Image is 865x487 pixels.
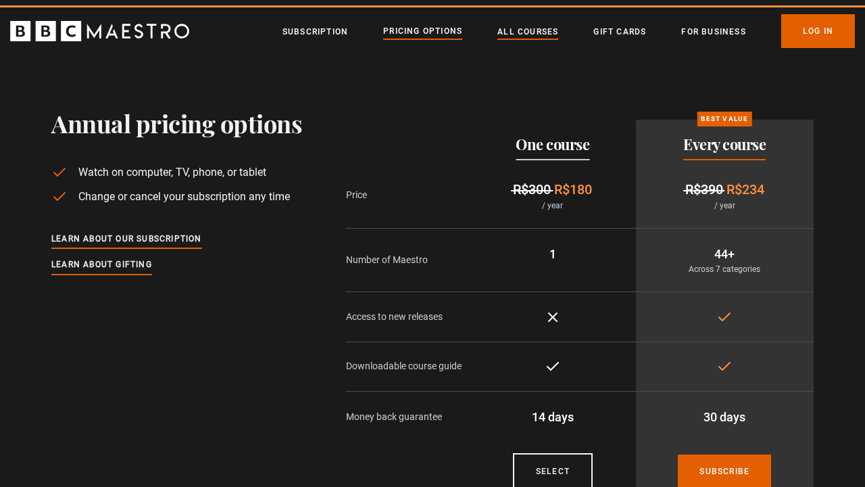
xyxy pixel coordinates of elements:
[516,136,589,152] h2: One course
[554,181,592,198] span: R$180
[685,181,723,198] span: R$390
[647,200,803,212] p: / year
[346,188,469,202] p: Price
[282,25,348,39] a: Subscription
[480,200,624,212] p: / year
[51,189,302,205] li: Change or cancel your subscription any time
[681,25,745,39] a: For business
[51,109,302,137] h1: Annual pricing options
[480,245,624,263] p: 1
[726,181,764,198] span: R$234
[346,310,469,324] p: Access to new releases
[697,112,751,126] p: Best value
[346,359,469,373] p: Downloadable course guide
[497,25,558,39] a: All Courses
[480,408,624,426] p: 14 days
[683,136,766,152] h2: Every course
[647,408,803,426] p: 30 days
[647,245,803,263] p: 44+
[383,24,462,39] a: Pricing Options
[647,263,803,275] p: Across 7 categories
[346,410,469,424] p: Money back guarantee
[346,253,469,267] p: Number of Maestro
[593,25,646,39] a: Gift Cards
[51,258,152,273] a: Learn about gifting
[51,164,302,181] li: Watch on computer, TV, phone, or tablet
[51,232,202,247] a: Learn about our subscription
[513,181,551,198] span: R$300
[10,21,189,41] svg: BBC Maestro
[781,14,855,48] a: Log In
[282,14,855,48] nav: Primary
